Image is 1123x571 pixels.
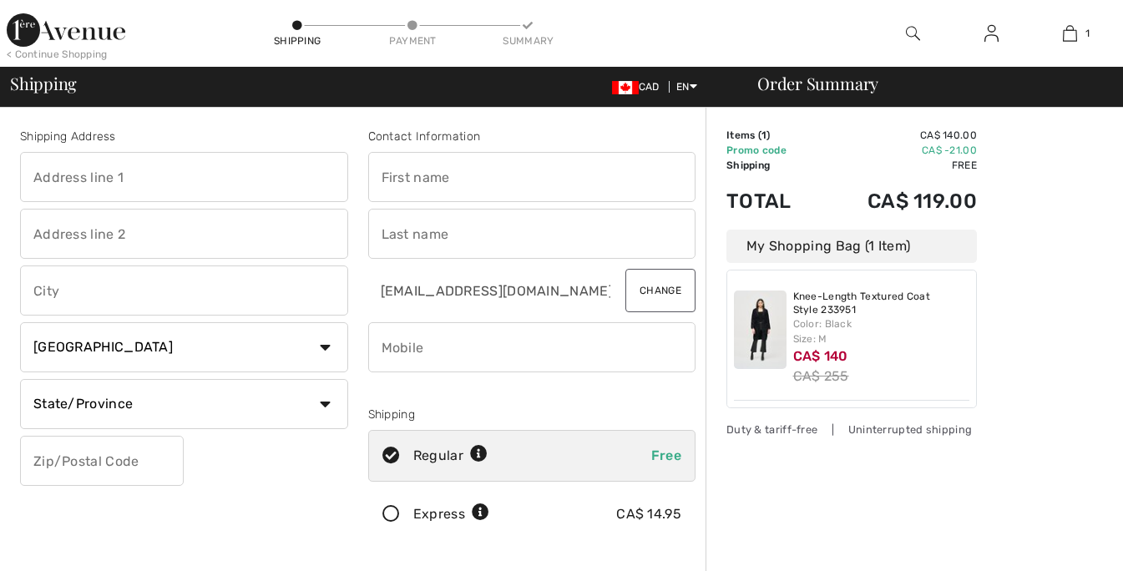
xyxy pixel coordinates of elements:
img: My Bag [1063,23,1077,43]
td: Promo code [726,143,820,158]
div: Shipping [272,33,322,48]
td: CA$ 119.00 [820,173,978,230]
input: Zip/Postal Code [20,436,184,486]
div: Order Summary [737,75,1113,92]
span: CAD [612,81,666,93]
input: Address line 2 [20,209,348,259]
input: City [20,265,348,316]
button: Change [625,269,696,312]
div: CA$ 14.95 [616,504,681,524]
img: search the website [906,23,920,43]
td: CA$ -21.00 [820,143,978,158]
span: EN [676,81,697,93]
input: Mobile [368,322,696,372]
img: 1ère Avenue [7,13,125,47]
input: Last name [368,209,696,259]
div: Color: Black Size: M [793,316,970,346]
div: Payment [387,33,438,48]
input: Address line 1 [20,152,348,202]
td: Shipping [726,158,820,173]
span: Free [651,447,681,463]
td: Free [820,158,978,173]
span: CA$ 140 [793,348,848,364]
img: Canadian Dollar [612,81,639,94]
span: Shipping [10,75,77,92]
s: CA$ 255 [793,368,849,384]
div: Shipping [368,406,696,423]
div: My Shopping Bag (1 Item) [726,230,977,263]
div: Summary [503,33,553,48]
input: E-mail [368,265,613,316]
div: Shipping Address [20,128,348,145]
div: Contact Information [368,128,696,145]
td: CA$ 140.00 [820,128,978,143]
td: Total [726,173,820,230]
img: My Info [984,23,999,43]
a: 1 [1032,23,1109,43]
a: Knee-Length Textured Coat Style 233951 [793,291,970,316]
a: Sign In [971,23,1012,44]
td: Items ( ) [726,128,820,143]
span: 1 [761,129,766,141]
div: Regular [413,446,488,466]
img: Knee-Length Textured Coat Style 233951 [734,291,787,369]
div: Express [413,504,489,524]
span: 1 [1085,26,1090,41]
div: < Continue Shopping [7,47,108,62]
div: Duty & tariff-free | Uninterrupted shipping [726,422,977,437]
input: First name [368,152,696,202]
